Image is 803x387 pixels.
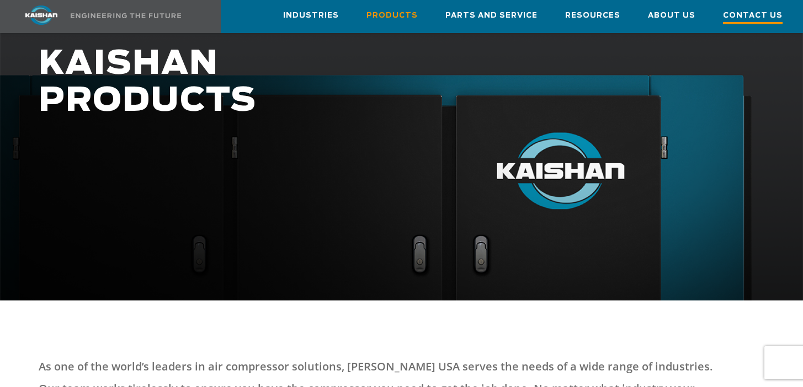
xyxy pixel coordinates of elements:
[445,1,538,30] a: Parts and Service
[565,9,620,22] span: Resources
[366,1,418,30] a: Products
[648,1,695,30] a: About Us
[445,9,538,22] span: Parts and Service
[71,13,181,18] img: Engineering the future
[723,1,783,33] a: Contact Us
[366,9,418,22] span: Products
[39,46,641,120] h1: KAISHAN PRODUCTS
[283,9,339,22] span: Industries
[283,1,339,30] a: Industries
[648,9,695,22] span: About Us
[723,9,783,24] span: Contact Us
[565,1,620,30] a: Resources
